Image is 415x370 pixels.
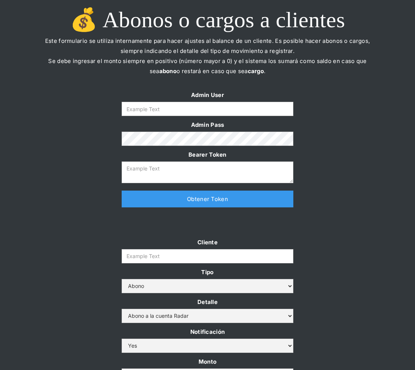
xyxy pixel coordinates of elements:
[159,68,177,75] strong: abono
[122,191,293,207] a: Obtener Token
[122,102,293,116] input: Example Text
[122,120,293,130] label: Admin Pass
[122,90,293,183] form: Form
[122,267,293,277] label: Tipo
[40,7,375,32] h1: 💰 Abonos o cargos a clientes
[40,36,375,86] p: Este formulario se utiliza internamente para hacer ajustes al balance de un cliente. Es posible h...
[122,237,293,247] label: Cliente
[122,297,293,307] label: Detalle
[122,90,293,100] label: Admin User
[248,68,264,75] strong: cargo
[122,249,293,263] input: Example Text
[122,150,293,160] label: Bearer Token
[122,357,293,367] label: Monto
[122,327,293,337] label: Notificación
